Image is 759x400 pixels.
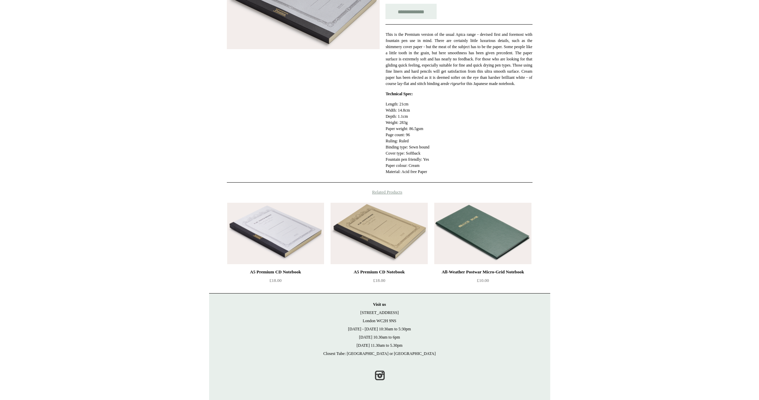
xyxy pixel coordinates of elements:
[372,368,387,383] a: Instagram
[477,278,489,283] span: £10.00
[227,268,324,296] a: A5 Premium CD Notebook £18.00
[269,278,282,283] span: £18.00
[331,203,427,264] a: A5 Premium CD Notebook A5 Premium CD Notebook
[227,203,324,264] a: A5 Premium CD Notebook A5 Premium CD Notebook
[227,203,324,264] img: A5 Premium CD Notebook
[434,268,531,296] a: All-Weather Postwar Micro-Grid Notebook £10.00
[446,81,461,86] em: de rigeur
[385,31,532,87] p: This is the Premium version of the usual Apica range - devised first and foremost with fountain p...
[373,302,386,307] strong: Visit us
[434,203,531,264] a: All-Weather Postwar Micro-Grid Notebook All-Weather Postwar Micro-Grid Notebook
[385,101,532,175] p: Length: 21cm Width: 14.8cm Depth: 1.1cm Weight: 283g Paper weight: 86.5gsm Page count: 96 Ruling:...
[331,268,427,296] a: A5 Premium CD Notebook £18.00
[216,300,543,358] p: [STREET_ADDRESS] London WC2H 9NS [DATE] - [DATE] 10:30am to 5:30pm [DATE] 10.30am to 6pm [DATE] 1...
[209,189,550,195] h4: Related Products
[385,91,413,96] strong: Technical Spec:
[436,268,529,276] div: All-Weather Postwar Micro-Grid Notebook
[229,268,322,276] div: A5 Premium CD Notebook
[332,268,426,276] div: A5 Premium CD Notebook
[331,203,427,264] img: A5 Premium CD Notebook
[373,278,385,283] span: £18.00
[434,203,531,264] img: All-Weather Postwar Micro-Grid Notebook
